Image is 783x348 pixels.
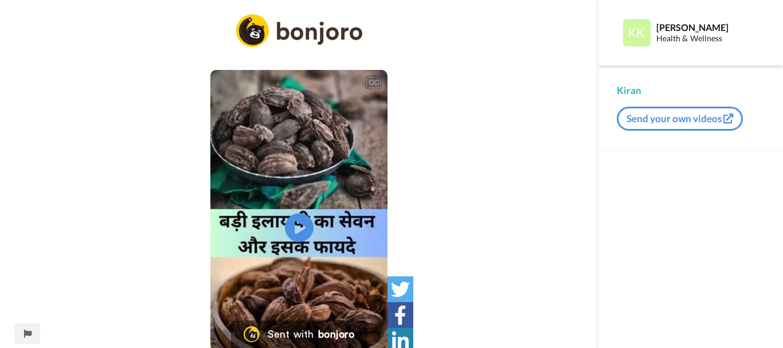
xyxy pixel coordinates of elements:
img: Bonjoro Logo [244,326,260,342]
div: Kiran [617,84,765,97]
button: Send your own videos [617,107,743,131]
img: logo_full.png [236,14,362,47]
a: Bonjoro LogoSent withbonjoro [231,320,367,348]
div: CC [366,77,381,88]
div: bonjoro [318,329,355,339]
img: Profile Image [623,19,651,46]
div: Sent with [268,329,314,339]
div: Health & Wellness [656,34,764,44]
div: [PERSON_NAME] [656,22,764,33]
